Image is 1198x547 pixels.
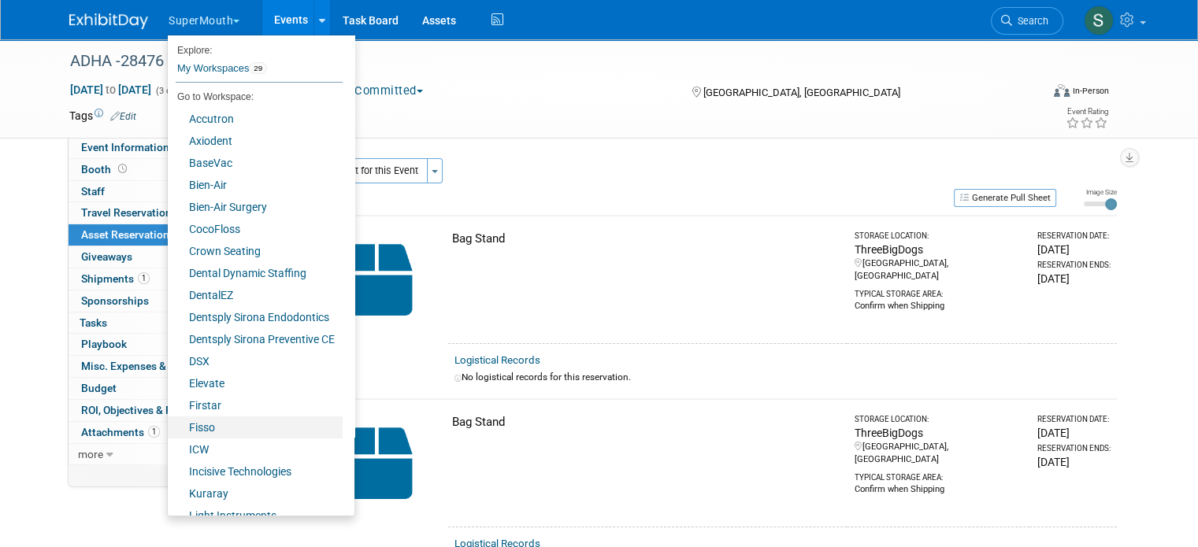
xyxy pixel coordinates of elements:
span: Giveaways [81,250,132,263]
a: Booth [69,159,232,180]
span: to [103,83,118,96]
span: Sponsorships [81,294,149,307]
div: Storage Location: [855,231,1023,242]
span: [GEOGRAPHIC_DATA], [GEOGRAPHIC_DATA] [703,87,900,98]
span: 1 [148,426,160,438]
span: ROI, Objectives & ROO [81,404,187,416]
a: Travel Reservations [69,202,232,224]
a: Shipments1 [69,268,232,290]
a: Fisso [168,416,343,438]
span: Travel Reservations [81,206,177,219]
div: [GEOGRAPHIC_DATA], [GEOGRAPHIC_DATA] [855,441,1023,466]
div: Typical Storage Area: [855,466,1023,483]
button: Generate Pull Sheet [954,189,1056,207]
div: Typical Storage Area: [855,283,1023,300]
a: Bien-Air [168,174,343,196]
a: CocoFloss [168,218,343,240]
span: 1 [138,272,150,284]
span: Misc. Expenses & Credits [81,360,204,372]
a: Misc. Expenses & Credits [69,356,232,377]
a: Sponsorships [69,290,232,312]
a: Budget [69,378,232,399]
div: Reservation Date: [1037,231,1111,242]
a: Incisive Technologies [168,460,343,482]
div: Reservation Date: [1037,414,1111,425]
div: No logistical records for this reservation. [454,371,1111,384]
a: Tasks [69,312,232,334]
a: DentalEZ [168,284,343,306]
button: Committed [336,83,429,99]
a: Dental Dynamic Staffing [168,262,343,284]
img: Format-Inperson.png [1054,84,1070,97]
a: Axiodent [168,130,343,152]
td: Tags [69,108,136,124]
div: Reservation Ends: [1037,260,1111,271]
div: ThreeBigDogs [855,425,1023,441]
a: Staff [69,181,232,202]
li: Go to Workspace: [168,87,343,107]
div: ADHA -28476 -2025 Supermouth [65,47,1021,76]
span: Asset Reservations [81,228,195,241]
div: Event Rating [1066,108,1108,116]
div: Event Format [955,82,1109,105]
a: Attachments1 [69,422,232,443]
div: [DATE] [1037,271,1111,286]
a: Bien-Air Surgery [168,196,343,218]
div: [GEOGRAPHIC_DATA], [GEOGRAPHIC_DATA] [855,257,1023,283]
div: ThreeBigDogs [855,242,1023,257]
span: more [78,448,103,460]
a: Dentsply Sirona Endodontics [168,306,343,328]
span: Budget [81,382,117,394]
a: Edit [110,111,136,122]
span: Booth [81,163,130,176]
a: DSX [168,350,343,372]
a: Giveaways [69,246,232,268]
a: ROI, Objectives & ROO [69,400,232,421]
span: 29 [249,62,267,75]
a: Dentsply Sirona Preventive CE [168,328,343,350]
img: Capital-Asset-Icon-2.png [312,414,442,512]
div: Bag Stand [452,414,840,431]
span: Playbook [81,338,127,350]
span: Tasks [80,316,107,329]
div: Image Size [1084,187,1117,197]
img: Capital-Asset-Icon-2.png [312,231,442,329]
a: Logistical Records [454,354,540,366]
div: Bag Stand [452,231,840,247]
div: In-Person [1072,85,1109,97]
a: Accutron [168,108,343,130]
a: ICW [168,438,343,460]
div: [DATE] [1037,454,1111,470]
a: Elevate [168,372,343,394]
div: Confirm when Shipping [855,483,1023,496]
div: Confirm when Shipping [855,300,1023,312]
span: [DATE] [DATE] [69,83,152,97]
img: ExhibitDay [69,13,148,29]
a: Asset Reservations13 [69,224,232,246]
div: Storage Location: [855,414,1023,425]
div: [DATE] [1037,425,1111,441]
li: Explore: [168,41,343,55]
a: Firstar [168,394,343,416]
a: My Workspaces29 [176,55,343,82]
a: Search [991,7,1063,35]
div: Reservation Ends: [1037,443,1111,454]
span: Staff [81,185,105,198]
a: more [69,444,232,465]
span: Attachments [81,426,160,438]
a: Crown Seating [168,240,343,262]
span: (3 days) [154,86,187,96]
span: Booth not reserved yet [115,163,130,175]
span: Shipments [81,272,150,285]
div: [DATE] [1037,242,1111,257]
a: BaseVac [168,152,343,174]
a: Playbook [69,334,232,355]
a: Event Information [69,137,232,158]
a: Light Instruments [168,504,343,527]
img: Samantha Meyers [1084,6,1114,35]
span: Search [1012,15,1048,27]
span: Event Information [81,141,169,153]
a: Kuraray [168,482,343,504]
